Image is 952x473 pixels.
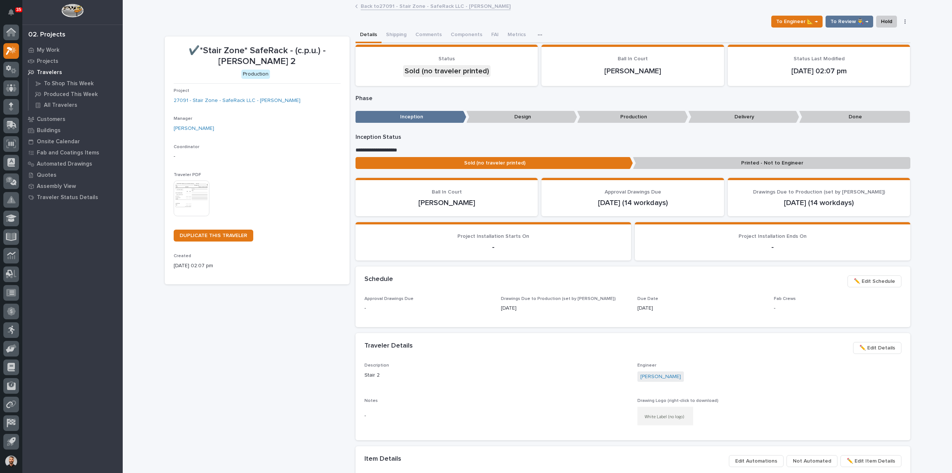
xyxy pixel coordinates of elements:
button: ✏️ Edit Item Details [840,455,901,467]
span: Hold [881,17,892,26]
button: Components [446,28,487,43]
span: Approval Drawings Due [364,297,414,301]
p: - [174,153,341,160]
h2: Schedule [364,275,393,284]
p: [DATE] (14 workdays) [550,198,715,207]
button: ✏️ Edit Details [853,342,901,354]
p: All Travelers [44,102,77,109]
span: Created [174,254,191,258]
span: Project Installation Starts On [457,234,529,239]
a: My Work [22,44,123,55]
span: Not Automated [793,457,831,466]
span: Ball In Court [432,189,462,195]
p: Stair 2 [364,371,628,379]
p: Automated Drawings [37,161,92,167]
span: Due Date [637,297,658,301]
button: ✏️ Edit Schedule [848,275,901,287]
span: Approval Drawings Due [605,189,661,195]
p: Quotes [37,172,57,179]
div: Sold (no traveler printed) [403,65,491,77]
p: - [364,243,622,252]
a: Traveler Status Details [22,192,123,203]
button: Hold [876,16,897,28]
div: Production [241,70,270,79]
h2: Item Details [364,455,401,463]
p: My Work [37,47,59,54]
span: Status Last Modified [794,56,845,61]
p: Printed - Not to Engineer [633,157,910,169]
button: Details [356,28,382,43]
p: Production [577,111,688,123]
span: Notes [364,399,378,403]
span: Drawings Due to Production (set by [PERSON_NAME]) [753,189,885,195]
img: Workspace Logo [61,4,83,17]
a: [PERSON_NAME] [640,373,681,381]
p: Buildings [37,127,61,134]
span: To Review 👨‍🏭 → [830,17,868,26]
p: - [774,304,901,312]
a: Fab and Coatings Items [22,147,123,158]
p: Done [799,111,910,123]
button: FAI [487,28,503,43]
div: Notifications35 [9,9,19,21]
p: [DATE] 02:07 pm [174,262,341,270]
span: Drawings Due to Production (set by [PERSON_NAME]) [501,297,616,301]
p: ✔️*Stair Zone* SafeRack - (c.p.u.) - [PERSON_NAME] 2 [174,45,341,67]
span: Ball In Court [618,56,648,61]
a: [PERSON_NAME] [174,125,214,132]
button: Comments [411,28,446,43]
span: Engineer [637,363,656,368]
a: Travelers [22,67,123,78]
button: Shipping [382,28,411,43]
p: Fab and Coatings Items [37,150,99,156]
p: Travelers [37,69,62,76]
button: Edit Automations [729,455,784,467]
span: Coordinator [174,145,199,149]
button: users-avatar [3,454,19,469]
span: Status [438,56,455,61]
a: Quotes [22,169,123,180]
button: Notifications [3,4,19,20]
p: - [364,304,492,312]
p: - [644,243,901,252]
p: [DATE] [637,304,765,312]
button: Not Automated [787,455,837,467]
button: To Review 👨‍🏭 → [826,16,873,28]
p: Phase [356,95,910,102]
span: To Engineer 📐 → [776,17,818,26]
span: ✏️ Edit Schedule [854,277,895,286]
p: Onsite Calendar [37,138,80,145]
p: Produced This Week [44,91,98,98]
span: ✏️ Edit Details [859,343,895,352]
p: To Shop This Week [44,80,94,87]
button: Metrics [503,28,530,43]
p: Traveler Status Details [37,194,98,201]
p: Inception [356,111,466,123]
img: jFjPcP4qbB7u1xxYIP5-WPjYxYr-duVTbOBk9y6JcJE [637,407,693,425]
a: Produced This Week [29,89,123,99]
p: Projects [37,58,58,65]
p: Inception Status [356,134,910,141]
a: 27091 - Stair Zone - SafeRack LLC - [PERSON_NAME] [174,97,300,105]
p: [PERSON_NAME] [550,67,715,76]
p: [DATE] 02:07 pm [737,67,901,76]
a: Onsite Calendar [22,136,123,147]
p: Design [466,111,577,123]
p: Sold (no traveler printed) [356,157,633,169]
p: - [364,412,628,420]
a: All Travelers [29,100,123,110]
div: 02. Projects [28,31,65,39]
a: Assembly View [22,180,123,192]
span: Edit Automations [735,457,777,466]
span: Drawing Logo (right-click to download) [637,399,718,403]
span: Project Installation Ends On [739,234,807,239]
a: DUPLICATE THIS TRAVELER [174,230,253,242]
p: Customers [37,116,65,123]
span: Project [174,89,189,93]
p: [PERSON_NAME] [364,198,529,207]
a: Customers [22,114,123,125]
p: [DATE] [501,304,628,312]
span: Fab Crews [774,297,796,301]
a: Buildings [22,125,123,136]
a: Back to27091 - Stair Zone - SafeRack LLC - [PERSON_NAME] [361,1,511,10]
